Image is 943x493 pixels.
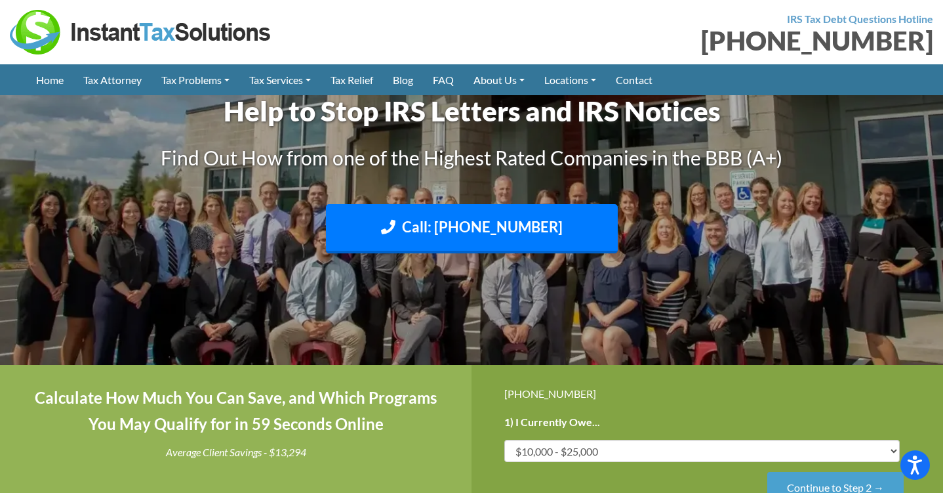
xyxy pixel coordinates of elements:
[383,64,423,95] a: Blog
[787,12,933,25] strong: IRS Tax Debt Questions Hotline
[26,64,73,95] a: Home
[108,144,835,171] h3: Find Out How from one of the Highest Rated Companies in the BBB (A+)
[534,64,606,95] a: Locations
[239,64,321,95] a: Tax Services
[504,416,600,429] label: 1) I Currently Owe...
[73,64,151,95] a: Tax Attorney
[481,28,933,54] div: [PHONE_NUMBER]
[504,385,910,402] div: [PHONE_NUMBER]
[10,10,272,54] img: Instant Tax Solutions Logo
[423,64,464,95] a: FAQ
[326,204,618,253] a: Call: [PHONE_NUMBER]
[464,64,534,95] a: About Us
[33,385,439,439] h4: Calculate How Much You Can Save, and Which Programs You May Qualify for in 59 Seconds Online
[10,24,272,37] a: Instant Tax Solutions Logo
[151,64,239,95] a: Tax Problems
[606,64,662,95] a: Contact
[166,446,306,458] i: Average Client Savings - $13,294
[108,92,835,131] h1: Help to Stop IRS Letters and IRS Notices
[321,64,383,95] a: Tax Relief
